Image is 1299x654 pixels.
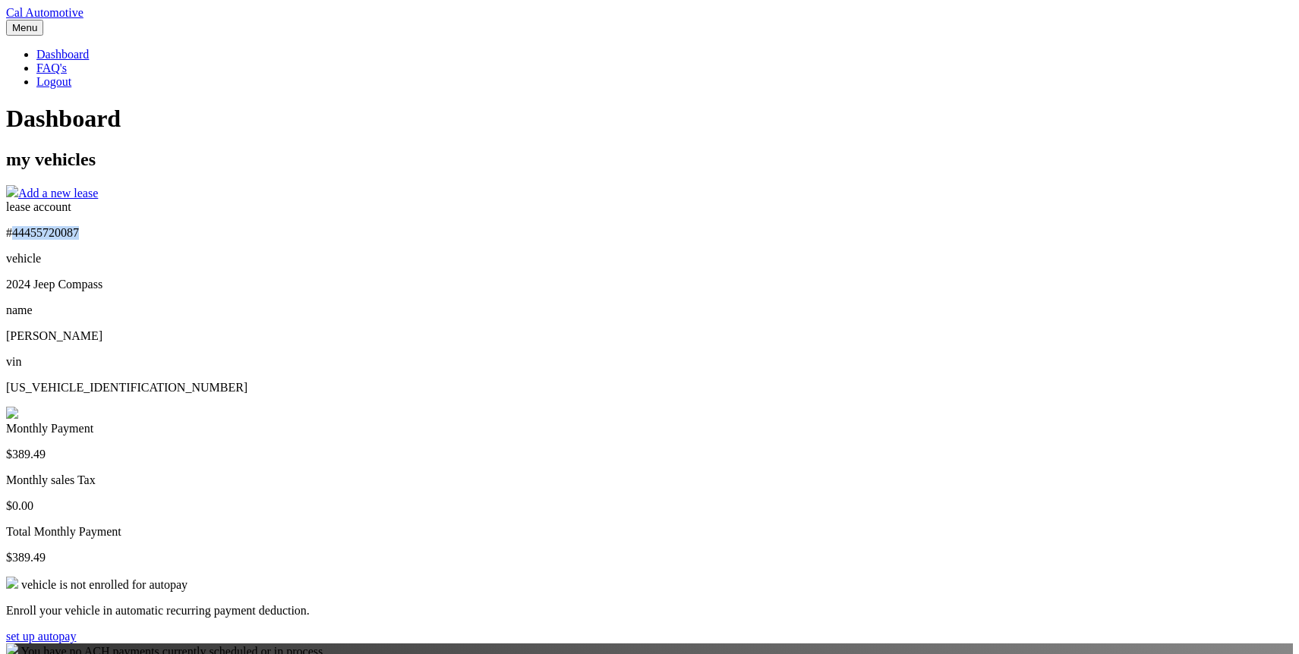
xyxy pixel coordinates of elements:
p: $389.49 [6,551,1293,564]
span: lease account [6,200,71,213]
a: Logout [36,75,71,88]
button: Menu [6,20,43,36]
h2: my vehicles [6,149,1293,170]
p: Enroll your vehicle in automatic recurring payment deduction. [6,604,1293,618]
p: $389.49 [6,448,1293,461]
span: Menu [12,22,37,33]
a: Cal Automotive [6,6,84,19]
a: Add a new lease [6,187,98,200]
span: Monthly sales Tax [6,473,96,486]
p: 2024 Jeep Compass [6,278,1293,291]
span: vin [6,355,21,368]
a: set up autopay [6,630,76,643]
p: #44455720087 [6,226,1293,240]
span: name [6,303,33,316]
span: Dashboard [6,105,121,132]
a: FAQ's [36,61,67,74]
img: accordion-active.svg [6,407,18,419]
span: Total Monthly Payment [6,525,121,538]
p: $0.00 [6,499,1293,513]
a: Dashboard [36,48,89,61]
span: vehicle is not enrolled for autopay [21,578,188,591]
span: vehicle [6,252,41,265]
p: [US_VEHICLE_IDENTIFICATION_NUMBER] [6,381,1293,395]
span: Monthly Payment [6,422,93,435]
p: [PERSON_NAME] [6,329,1293,343]
img: add.svg [6,185,18,197]
img: alert-white.svg [6,577,18,589]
